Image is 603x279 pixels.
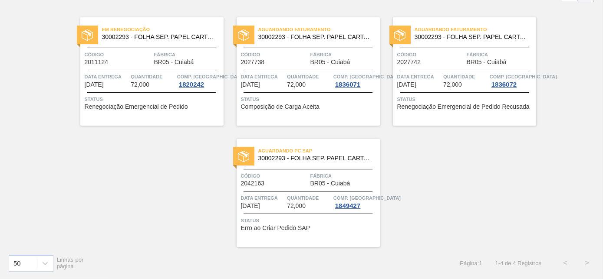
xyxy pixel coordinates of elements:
span: 30002293 - FOLHA SEP. PAPEL CARTAO 1200x1000M 350g [258,34,373,40]
span: 72,000 [287,81,306,88]
span: Erro ao Criar Pedido SAP [241,225,310,231]
span: Renegociação Emergencial de Pedido Recusada [397,104,530,110]
span: Código [241,50,308,59]
span: Status [241,216,378,225]
span: 30002293 - FOLHA SEP. PAPEL CARTAO 1200x1000M 350g [258,155,373,162]
span: Data entrega [397,72,442,81]
span: Em renegociação [102,25,224,34]
span: 01/10/2025 [85,81,104,88]
span: Comp. Carga [333,72,401,81]
span: 2027742 [397,59,421,65]
div: 1836071 [333,81,362,88]
span: Comp. Carga [333,194,401,202]
span: Código [241,172,308,180]
span: Fábrica [154,50,221,59]
span: 30002293 - FOLHA SEP. PAPEL CARTAO 1200x1000M 350g [415,34,529,40]
img: status [238,29,249,41]
button: > [576,252,598,274]
div: 1849427 [333,202,362,209]
a: Comp. [GEOGRAPHIC_DATA]1836072 [490,72,534,88]
div: 50 [13,260,21,267]
span: Aguardando Faturamento [258,25,380,34]
span: 27/10/2025 [397,81,416,88]
div: 1820242 [177,81,206,88]
a: statusAguardando PC SAP30002293 - FOLHA SEP. PAPEL CARTAO 1200x1000M 350gCódigo2042163FábricaBR05... [224,139,380,247]
span: BR05 - Cuiabá [467,59,507,65]
span: Comp. Carga [177,72,244,81]
span: 17/10/2025 [241,81,260,88]
span: Composição de Carga Aceita [241,104,320,110]
span: Fábrica [310,172,378,180]
a: Comp. [GEOGRAPHIC_DATA]1836071 [333,72,378,88]
span: 2042163 [241,180,265,187]
span: 72,000 [287,203,306,209]
a: statusEm renegociação30002293 - FOLHA SEP. PAPEL CARTAO 1200x1000M 350gCódigo2011124FábricaBR05 -... [67,17,224,126]
span: 72,000 [131,81,149,88]
span: Quantidade [131,72,175,81]
span: Comp. Carga [490,72,557,81]
span: Código [397,50,465,59]
span: 11/11/2025 [241,203,260,209]
div: 1836072 [490,81,518,88]
span: Aguardando Faturamento [415,25,536,34]
a: Comp. [GEOGRAPHIC_DATA]1820242 [177,72,221,88]
span: 30002293 - FOLHA SEP. PAPEL CARTAO 1200x1000M 350g [102,34,217,40]
a: Comp. [GEOGRAPHIC_DATA]1849427 [333,194,378,209]
img: status [238,151,249,162]
span: Fábrica [467,50,534,59]
span: BR05 - Cuiabá [310,59,350,65]
a: statusAguardando Faturamento30002293 - FOLHA SEP. PAPEL CARTAO 1200x1000M 350gCódigo2027738Fábric... [224,17,380,126]
span: Status [85,95,221,104]
span: BR05 - Cuiabá [310,180,350,187]
span: BR05 - Cuiabá [154,59,194,65]
span: Status [397,95,534,104]
span: 1 - 4 de 4 Registros [495,260,541,266]
span: Fábrica [310,50,378,59]
span: Código [85,50,152,59]
span: Data entrega [241,72,285,81]
img: status [82,29,93,41]
span: Linhas por página [57,256,84,269]
span: Data entrega [85,72,129,81]
span: Aguardando PC SAP [258,146,380,155]
span: 2011124 [85,59,109,65]
span: Quantidade [443,72,488,81]
span: Quantidade [287,194,331,202]
img: status [394,29,405,41]
a: statusAguardando Faturamento30002293 - FOLHA SEP. PAPEL CARTAO 1200x1000M 350gCódigo2027742Fábric... [380,17,536,126]
span: Renegociação Emergencial de Pedido [85,104,188,110]
button: < [554,252,576,274]
span: Data entrega [241,194,285,202]
span: 2027738 [241,59,265,65]
span: Status [241,95,378,104]
span: Página : 1 [460,260,482,266]
span: 72,000 [443,81,462,88]
span: Quantidade [287,72,331,81]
